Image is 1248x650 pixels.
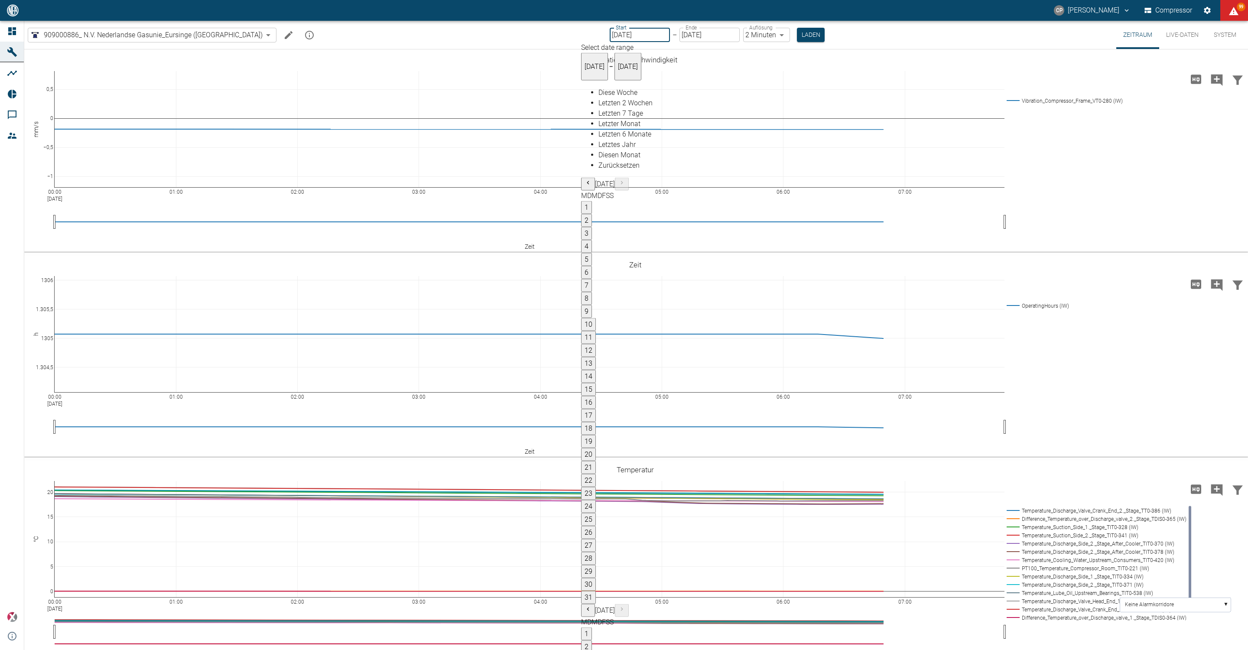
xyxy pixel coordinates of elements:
button: [DATE] [581,53,608,81]
span: Letzten 6 Monate [598,130,651,138]
button: 1 [581,201,592,214]
span: Dienstag [587,618,591,626]
button: Previous month [581,178,595,191]
button: 12 [581,344,596,357]
button: 2 [581,214,592,227]
span: Letztes Jahr [598,140,636,149]
span: Mittwoch [591,192,598,200]
button: Next month [615,178,629,191]
button: 25 [581,513,596,526]
span: Letzten 2 Wochen [598,99,653,107]
span: Zurücksetzen [598,161,640,169]
button: 20 [581,448,596,461]
button: Compressor [1143,3,1194,18]
button: Einstellungen [1199,3,1215,18]
span: Hohe Auflösung [1186,484,1206,493]
span: Dienstag [587,192,591,200]
button: 13 [581,357,596,370]
div: Zurücksetzen [598,160,653,171]
span: Samstag [606,618,610,626]
span: Montag [581,192,587,200]
button: 1 [581,627,592,640]
div: 2 Minuten [743,28,790,42]
button: 27 [581,539,596,552]
span: Samstag [606,192,610,200]
span: Hohe Auflösung [1186,279,1206,288]
button: 19 [581,435,596,448]
span: Freitag [602,192,606,200]
span: [DATE] [595,606,615,614]
button: 21 [581,461,596,474]
button: 16 [581,396,596,409]
button: christoph.palm@neuman-esser.com [1053,3,1132,18]
label: Auflösung [749,24,773,31]
span: Hohe Auflösung [1186,75,1206,83]
button: Next month [615,604,629,617]
button: 22 [581,474,596,487]
div: Letzten 2 Wochen [598,98,653,108]
button: 29 [581,565,596,578]
button: 15 [581,383,596,396]
button: 11 [581,331,596,344]
span: Sonntag [610,192,614,200]
span: [DATE] [618,62,638,71]
button: Live-Daten [1159,21,1206,49]
div: Letzten 6 Monate [598,129,653,140]
button: 30 [581,578,596,591]
button: Kommentar hinzufügen [1206,478,1227,500]
button: Daten filtern [1227,478,1248,500]
button: Daten filtern [1227,273,1248,296]
button: 26 [581,526,596,539]
button: 7 [581,279,592,292]
span: Donnerstag [598,192,602,200]
button: 31 [581,591,596,604]
span: Select date range [581,43,634,52]
input: DD.MM.YYYY [610,28,670,42]
button: [DATE] [614,53,641,81]
button: 17 [581,409,596,422]
img: logo [6,4,19,16]
label: Start [616,24,627,31]
div: Diese Woche [598,88,653,98]
a: 909000886_ N.V. Nederlandse Gasunie_Eursinge ([GEOGRAPHIC_DATA]) [30,30,263,40]
p: – [673,30,677,40]
span: Donnerstag [598,618,602,626]
button: 6 [581,266,592,279]
img: Xplore Logo [7,612,17,622]
span: [DATE] [585,62,604,71]
button: Kommentar hinzufügen [1206,273,1227,296]
div: Diesen Monat [598,150,653,160]
div: Letzten 7 Tage [598,108,653,119]
button: 14 [581,370,596,383]
text: Keine Alarmkorridore [1125,601,1174,608]
button: 4 [581,240,592,253]
button: 3 [581,227,592,240]
span: 909000886_ N.V. Nederlandse Gasunie_Eursinge ([GEOGRAPHIC_DATA]) [44,30,263,40]
button: 9 [581,305,592,318]
span: Letzter Monat [598,120,640,128]
button: Machine bearbeiten [280,26,297,44]
button: 24 [581,500,596,513]
label: Ende [686,24,697,31]
button: 28 [581,552,596,565]
div: CP [1054,5,1064,16]
div: Letzter Monat [598,119,653,129]
span: [DATE] [595,180,615,188]
button: Kommentar hinzufügen [1206,68,1227,91]
button: 8 [581,292,592,305]
span: Freitag [602,618,606,626]
button: 5 [581,253,592,266]
button: Daten filtern [1227,68,1248,91]
span: Sonntag [610,618,614,626]
button: Previous month [581,604,595,617]
button: mission info [301,26,318,44]
button: 18 [581,422,596,435]
button: 10 [581,318,596,331]
input: DD.MM.YYYY [679,28,740,42]
span: Mittwoch [591,618,598,626]
button: System [1206,21,1245,49]
span: Letzten 7 Tage [598,109,643,117]
button: 23 [581,487,596,500]
button: Laden [797,28,825,42]
h5: – [608,62,614,71]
